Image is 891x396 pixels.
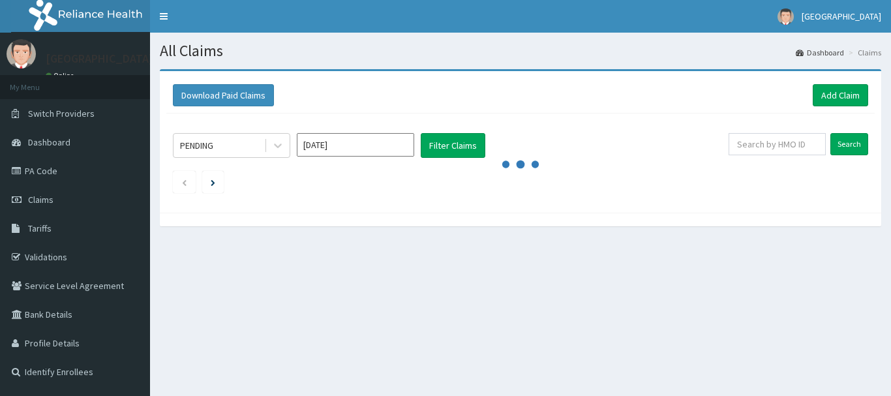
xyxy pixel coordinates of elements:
[796,47,844,58] a: Dashboard
[7,39,36,69] img: User Image
[778,8,794,25] img: User Image
[28,108,95,119] span: Switch Providers
[211,176,215,188] a: Next page
[845,47,881,58] li: Claims
[173,84,274,106] button: Download Paid Claims
[813,84,868,106] a: Add Claim
[180,139,213,152] div: PENDING
[181,176,187,188] a: Previous page
[46,71,77,80] a: Online
[28,222,52,234] span: Tariffs
[160,42,881,59] h1: All Claims
[729,133,826,155] input: Search by HMO ID
[297,133,414,157] input: Select Month and Year
[28,136,70,148] span: Dashboard
[501,145,540,184] svg: audio-loading
[28,194,53,206] span: Claims
[830,133,868,155] input: Search
[421,133,485,158] button: Filter Claims
[46,53,153,65] p: [GEOGRAPHIC_DATA]
[802,10,881,22] span: [GEOGRAPHIC_DATA]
